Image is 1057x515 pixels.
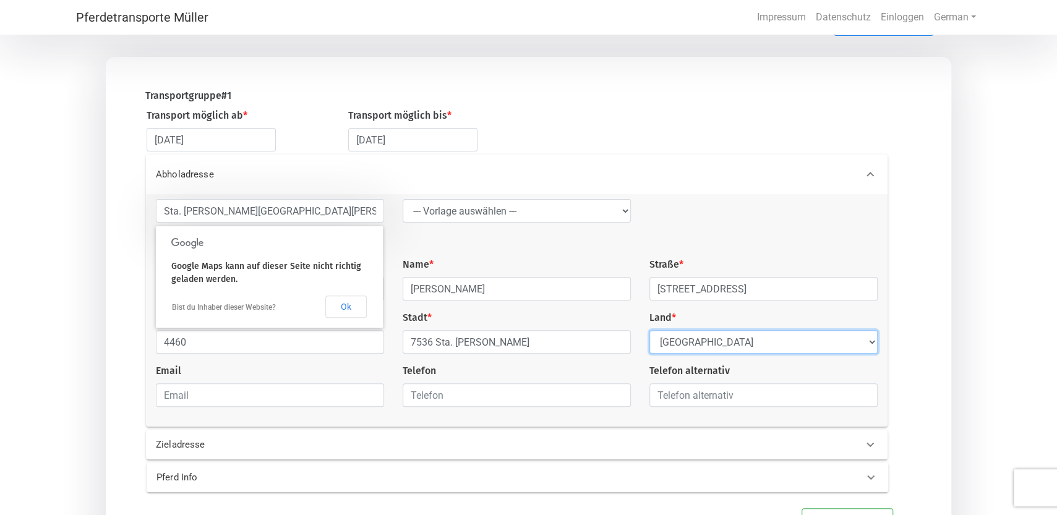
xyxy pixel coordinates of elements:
[403,330,631,354] input: Stadt
[147,128,276,151] input: Datum auswählen
[929,5,981,30] a: German
[156,364,181,378] label: Email
[171,261,361,284] span: Google Maps kann auf dieser Seite nicht richtig geladen werden.
[145,88,231,103] label: Transportgruppe # 1
[876,5,929,30] a: Einloggen
[649,277,878,300] input: Straße
[348,128,477,151] input: Datum auswählen
[403,310,432,325] label: Stadt
[156,199,384,223] input: Ort mit Google Maps suchen
[156,470,488,485] p: Pferd Info
[146,155,888,194] div: Abholadresse
[147,108,247,123] label: Transport möglich ab
[348,108,451,123] label: Transport möglich bis
[403,277,631,300] input: Name
[811,5,876,30] a: Datenschutz
[752,5,811,30] a: Impressum
[649,364,730,378] label: Telefon alternativ
[649,383,878,407] input: Telefon alternativ
[147,462,888,492] div: Pferd Info
[403,364,436,378] label: Telefon
[403,257,434,272] label: Name
[649,310,676,325] label: Land
[156,330,384,354] input: Postleitzahl
[156,438,487,452] p: Zieladresse
[146,430,888,459] div: Zieladresse
[649,257,683,272] label: Straße
[172,303,276,312] a: Bist du Inhaber dieser Website?
[156,168,487,182] p: Abholadresse
[76,5,208,30] a: Pferdetransporte Müller
[403,383,631,407] input: Telefon
[325,296,367,318] button: Ok
[156,383,384,407] input: Email
[146,194,888,427] div: Abholadresse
